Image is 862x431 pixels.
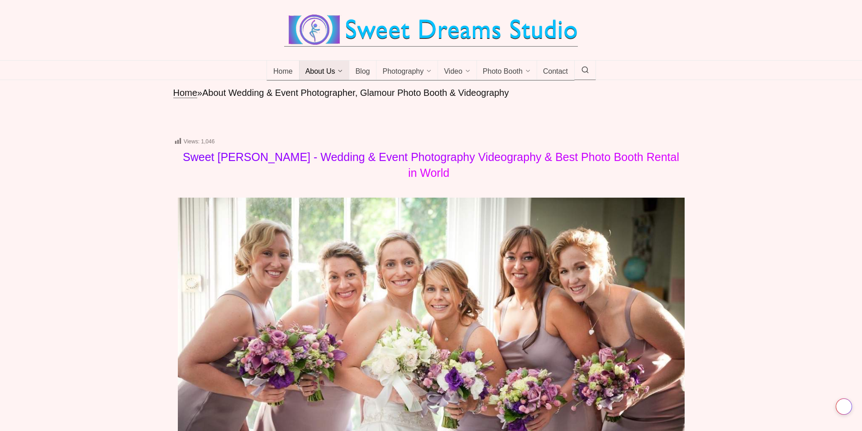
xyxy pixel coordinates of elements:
[273,67,293,76] span: Home
[183,151,679,179] span: Sweet [PERSON_NAME] - Wedding & Event Photography Videography & Best Photo Booth Rental in World
[483,67,523,76] span: Photo Booth
[267,61,300,81] a: Home
[284,14,578,46] img: Best Wedding Event Photography Photo Booth Videography NJ NY
[355,67,370,76] span: Blog
[444,67,462,76] span: Video
[438,61,477,81] a: Video
[299,61,350,81] a: About Us
[349,61,376,81] a: Blog
[543,67,568,76] span: Contact
[201,138,214,145] span: 1,046
[476,61,537,81] a: Photo Booth
[305,67,335,76] span: About Us
[184,138,200,145] span: Views:
[173,88,197,98] a: Home
[376,61,438,81] a: Photography
[202,88,509,98] span: About Wedding & Event Photographer, Glamour Photo Booth & Videography
[382,67,424,76] span: Photography
[173,87,689,99] nav: breadcrumbs
[197,88,202,98] span: »
[537,61,575,81] a: Contact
